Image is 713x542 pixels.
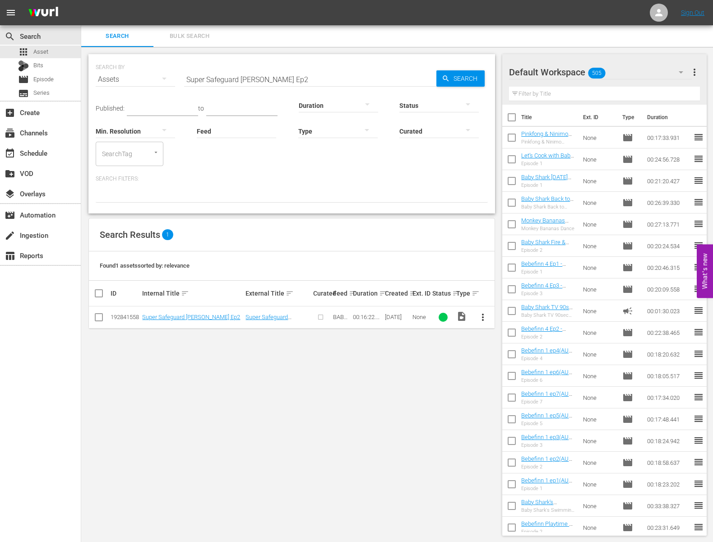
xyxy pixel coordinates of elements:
[472,306,494,328] button: more_vert
[385,314,410,320] div: [DATE]
[693,240,704,251] span: reorder
[693,262,704,273] span: reorder
[96,67,175,92] div: Assets
[622,371,633,381] span: Episode
[622,414,633,425] span: Episode
[693,153,704,164] span: reorder
[5,107,15,118] span: Create
[456,311,467,322] span: Video
[96,175,488,183] p: Search Filters:
[644,365,693,387] td: 00:18:05.517
[644,300,693,322] td: 00:01:30.023
[521,291,576,296] div: Episode 3
[521,464,576,470] div: Episode 2
[521,239,569,266] a: Baby Shark Fire & Rescue Play Ep2 - Baby Shark TV - TRC2 - 202508
[693,348,704,359] span: reorder
[689,61,700,83] button: more_vert
[617,105,642,130] th: Type
[245,288,310,299] div: External Title
[521,247,576,253] div: Episode 2
[5,189,15,199] span: Overlays
[622,500,633,511] span: Episode
[412,314,430,320] div: None
[622,284,633,295] span: Episode
[87,31,148,42] span: Search
[644,127,693,148] td: 00:17:33.931
[5,31,15,42] span: Search
[693,175,704,186] span: reorder
[622,306,633,316] span: Ad
[521,412,572,440] a: Bebefinn 1 ep5(AU 홍보영상 부착본) - Baby Shark TV - TRC2 - 202508
[5,148,15,159] span: Schedule
[33,47,48,56] span: Asset
[521,334,576,340] div: Episode 2
[521,499,573,526] a: Baby Shark's Swimming Lessons - Baby Shark TV - TRC2 - 202507
[693,500,704,511] span: reorder
[5,128,15,139] span: Channels
[409,289,417,297] span: sort
[579,213,619,235] td: None
[162,229,173,240] span: 1
[644,387,693,408] td: 00:17:34.020
[5,230,15,241] span: Ingestion
[693,413,704,424] span: reorder
[579,430,619,452] td: None
[521,325,566,346] a: Bebefinn 4 Ep2 - Baby Shark TV - TRC2 - 202508
[521,356,576,361] div: Episode 4
[644,473,693,495] td: 00:18:23.202
[521,282,566,302] a: Bebefinn 4 Ep3 - Baby Shark TV - TRC2 - 202508
[521,182,576,188] div: Episode 1
[644,322,693,343] td: 00:22:38.465
[644,278,693,300] td: 00:20:09.558
[622,457,633,468] span: Episode
[579,343,619,365] td: None
[349,289,357,297] span: sort
[159,31,220,42] span: Bulk Search
[644,192,693,213] td: 00:26:39.330
[198,105,204,112] span: to
[622,479,633,490] span: Episode
[693,218,704,229] span: reorder
[521,217,571,237] a: Monkey Bananas Dance - Baby Shark TV - TRC2 - 202508
[579,452,619,473] td: None
[521,455,572,484] a: Bebefinn 1 ep2(AU 홍보영상 부착본) - Baby Shark TV - TRC2 - 202508
[622,349,633,360] span: Episode
[521,529,576,535] div: Episode 2
[452,289,460,297] span: sort
[521,260,566,281] a: Bebefinn 4 Ep1 - Baby Shark TV - TRC2 - 202508
[111,314,139,320] div: 192841558
[181,289,189,297] span: sort
[521,486,576,491] div: Episode 1
[521,507,576,513] div: Baby Shark's Swimming Lessons
[521,421,576,426] div: Episode 5
[579,387,619,408] td: None
[579,322,619,343] td: None
[521,105,578,130] th: Title
[622,219,633,230] span: Episode
[642,105,696,130] th: Duration
[96,105,125,112] span: Published:
[5,210,15,221] span: Automation
[22,2,65,23] img: ans4CAIJ8jUAAAAAAAAAAAAAAAAAAAAAAAAgQb4GAAAAAAAAAAAAAAAAAAAAAAAAJMjXAAAAAAAAAAAAAAAAAAAAAAAAgAT5G...
[521,161,576,167] div: Episode 1
[333,314,350,368] span: BABY SHARK TV_TRC_US_W38 2025 001
[693,283,704,294] span: reorder
[579,170,619,192] td: None
[100,262,190,269] span: Found 1 assets sorted by: relevance
[521,520,575,541] a: Bebefinn Playtime 2 Ep2 - Baby Shark TV - TRC2 - 202507
[18,88,29,99] span: Series
[33,88,50,97] span: Series
[579,300,619,322] td: None
[622,132,633,143] span: movie
[693,435,704,446] span: reorder
[521,347,572,375] a: Bebefinn 1 ep4(AU 홍보영상 부착본) - Baby Shark TV - TRC2 - 202508
[333,288,350,299] div: Feed
[689,67,700,78] span: more_vert
[521,130,572,158] a: Pinkfong & Ninimo Songs Ep1 - Baby Shark TV - TRC2 - 202508
[5,7,16,18] span: menu
[579,517,619,538] td: None
[385,288,410,299] div: Created
[579,148,619,170] td: None
[622,176,633,186] span: Episode
[5,168,15,179] span: VOD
